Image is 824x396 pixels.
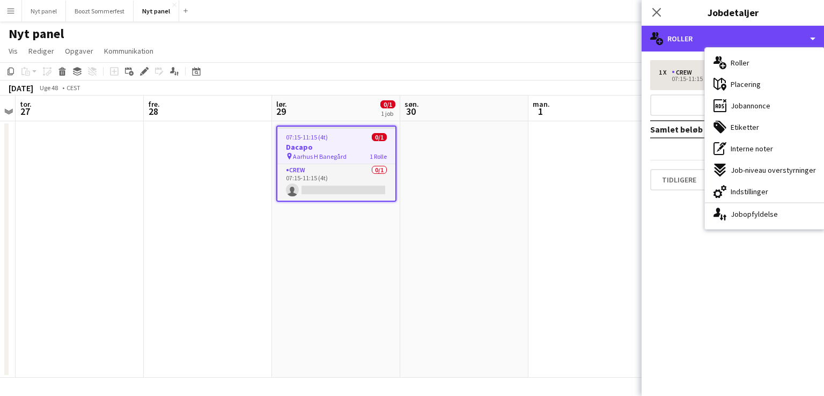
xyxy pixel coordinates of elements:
[381,109,395,118] div: 1 job
[403,105,419,118] span: 30
[659,69,672,76] div: 1 x
[9,83,33,93] div: [DATE]
[650,94,815,116] button: Tilføj rolle
[146,105,160,118] span: 28
[731,187,768,196] span: Indstillinger
[731,144,773,153] span: Interne noter
[9,46,18,56] span: Vis
[276,99,287,109] span: lør.
[380,100,395,108] span: 0/1
[65,46,93,56] span: Opgaver
[148,99,160,109] span: fre.
[67,84,80,92] div: CEST
[18,105,32,118] span: 27
[35,84,62,92] span: Uge 48
[276,126,396,202] app-job-card: 07:15-11:15 (4t)0/1Dacapo Aarhus H Banegård1 RolleCrew0/107:15-11:15 (4t)
[731,79,761,89] span: Placering
[277,142,395,152] h3: Dacapo
[731,101,770,111] span: Jobannonce
[293,152,347,160] span: Aarhus H Banegård
[22,1,66,21] button: Nyt panel
[659,76,796,82] div: 07:15-11:15 (4t)
[9,26,64,42] h1: Nyt panel
[533,99,550,109] span: man.
[672,69,696,76] div: Crew
[20,99,32,109] span: tor.
[731,165,816,175] span: Job-niveau overstyrninger
[642,26,824,52] div: Roller
[104,46,153,56] span: Kommunikation
[650,121,754,138] td: Samlet beløb
[650,169,708,190] button: Tidligere
[286,133,328,141] span: 07:15-11:15 (4t)
[404,99,419,109] span: søn.
[275,105,287,118] span: 29
[66,1,134,21] button: Boozt Sommerfest
[277,164,395,201] app-card-role: Crew0/107:15-11:15 (4t)
[100,44,158,58] a: Kommunikation
[4,44,22,58] a: Vis
[61,44,98,58] a: Opgaver
[134,1,179,21] button: Nyt panel
[28,46,54,56] span: Rediger
[370,152,387,160] span: 1 Rolle
[372,133,387,141] span: 0/1
[642,5,824,19] h3: Jobdetaljer
[731,58,749,68] span: Roller
[24,44,58,58] a: Rediger
[531,105,550,118] span: 1
[731,122,759,132] span: Etiketter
